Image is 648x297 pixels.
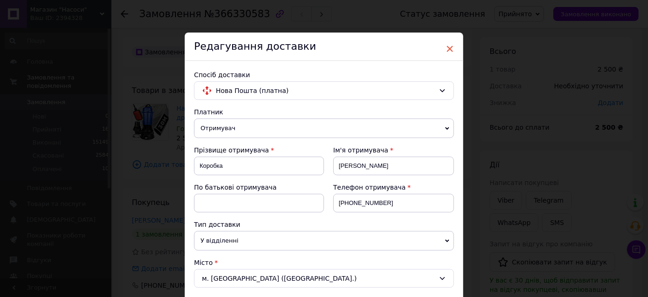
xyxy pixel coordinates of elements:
[333,146,389,154] span: Ім'я отримувача
[194,119,454,138] span: Отримувач
[185,33,463,61] div: Редагування доставки
[194,146,269,154] span: Прізвище отримувача
[333,184,406,191] span: Телефон отримувача
[194,231,454,251] span: У відділенні
[333,194,454,212] input: +380
[216,86,435,96] span: Нова Пошта (платна)
[446,41,454,57] span: ×
[194,108,223,116] span: Платник
[194,221,240,228] span: Тип доставки
[194,258,454,267] div: Місто
[194,184,277,191] span: По батькові отримувача
[194,70,454,79] div: Спосіб доставки
[194,269,454,288] div: м. [GEOGRAPHIC_DATA] ([GEOGRAPHIC_DATA].)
